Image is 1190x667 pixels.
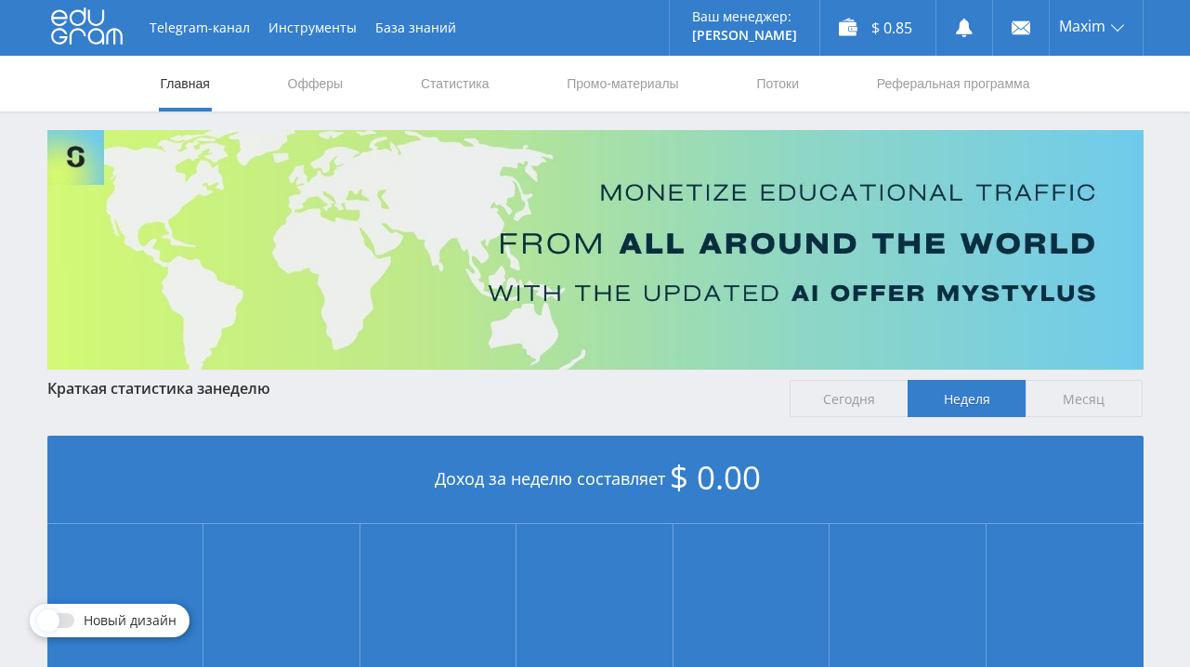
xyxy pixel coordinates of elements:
[84,613,177,628] span: Новый дизайн
[670,455,761,499] span: $ 0.00
[419,56,491,111] a: Статистика
[1026,380,1144,417] span: Месяц
[875,56,1032,111] a: Реферальная программа
[47,380,772,397] div: Краткая статистика за
[692,28,797,43] p: [PERSON_NAME]
[47,436,1144,524] div: Доход за неделю составляет
[908,380,1026,417] span: Неделя
[159,56,212,111] a: Главная
[754,56,801,111] a: Потоки
[286,56,346,111] a: Офферы
[1059,19,1105,33] span: Maxim
[47,130,1144,370] img: Banner
[565,56,680,111] a: Промо-материалы
[790,380,908,417] span: Сегодня
[692,9,797,24] p: Ваш менеджер:
[213,378,270,399] span: неделю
